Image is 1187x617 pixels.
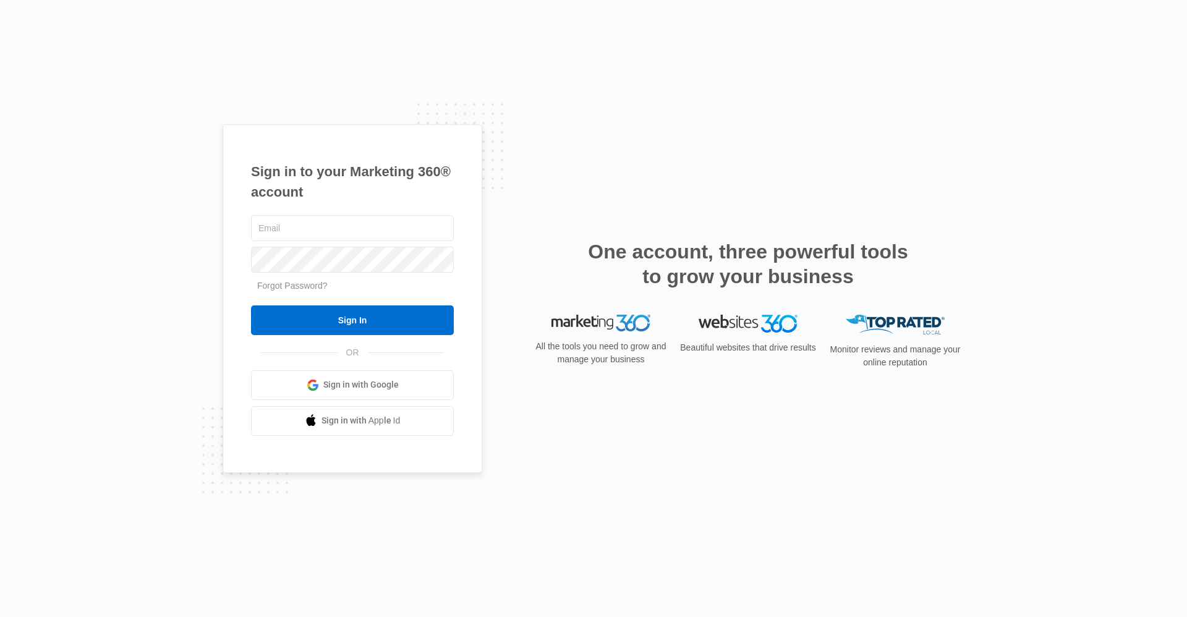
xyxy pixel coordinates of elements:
[846,315,945,335] img: Top Rated Local
[679,341,817,354] p: Beautiful websites that drive results
[323,378,399,391] span: Sign in with Google
[584,239,912,289] h2: One account, three powerful tools to grow your business
[251,406,454,436] a: Sign in with Apple Id
[532,340,670,366] p: All the tools you need to grow and manage your business
[251,305,454,335] input: Sign In
[251,215,454,241] input: Email
[551,315,650,332] img: Marketing 360
[321,414,401,427] span: Sign in with Apple Id
[251,161,454,202] h1: Sign in to your Marketing 360® account
[699,315,798,333] img: Websites 360
[251,370,454,400] a: Sign in with Google
[826,343,964,369] p: Monitor reviews and manage your online reputation
[338,346,368,359] span: OR
[257,281,328,291] a: Forgot Password?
